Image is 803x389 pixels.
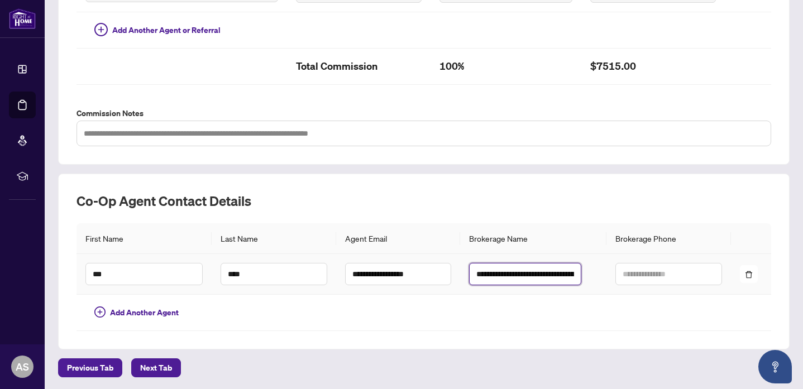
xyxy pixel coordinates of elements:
button: Add Another Agent [85,304,188,321]
span: Next Tab [140,359,172,377]
img: logo [9,8,36,29]
button: Open asap [758,350,792,383]
h2: 100% [439,57,572,75]
th: Brokerage Name [460,223,606,254]
th: Brokerage Phone [606,223,731,254]
span: plus-circle [94,306,106,318]
span: AS [16,359,29,374]
h2: Co-op Agent Contact Details [77,192,771,210]
h2: $7515.00 [590,57,716,75]
span: delete [745,271,753,278]
button: Next Tab [131,358,181,377]
span: Add Another Agent or Referral [112,24,221,36]
h2: Total Commission [296,57,422,75]
th: Last Name [212,223,336,254]
label: Commission Notes [77,107,771,119]
button: Add Another Agent or Referral [85,21,230,39]
button: Previous Tab [58,358,122,377]
span: Previous Tab [67,359,113,377]
th: First Name [77,223,212,254]
span: Add Another Agent [110,306,179,319]
span: plus-circle [94,23,108,36]
th: Agent Email [336,223,461,254]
